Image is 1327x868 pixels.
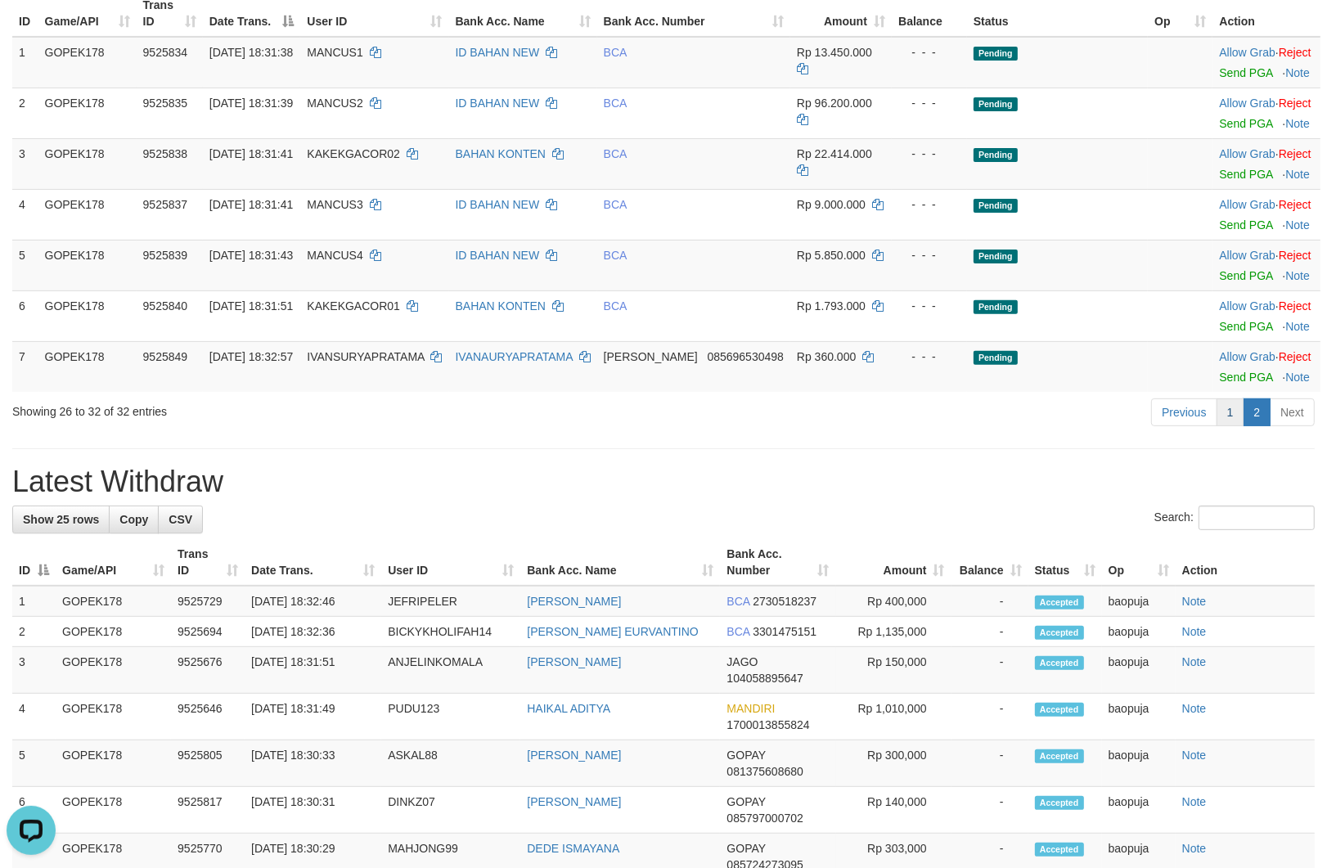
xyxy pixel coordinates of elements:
a: [PERSON_NAME] [527,595,621,608]
td: GOPEK178 [38,240,137,290]
td: GOPEK178 [38,88,137,138]
span: Rp 9.000.000 [797,198,866,211]
span: MANCUS1 [307,46,362,59]
td: ASKAL88 [381,740,520,787]
a: Allow Grab [1219,249,1275,262]
th: Trans ID: activate to sort column ascending [171,539,245,586]
a: CSV [158,506,203,533]
td: 1 [12,37,38,88]
td: - [951,740,1028,787]
td: baopuja [1102,647,1176,694]
h1: Latest Withdraw [12,465,1315,498]
span: CSV [169,513,192,526]
a: 1 [1217,398,1244,426]
th: ID: activate to sort column descending [12,539,56,586]
td: - [951,694,1028,740]
td: GOPEK178 [38,138,137,189]
span: Accepted [1035,749,1084,763]
a: BAHAN KONTEN [456,147,546,160]
a: HAIKAL ADITYA [527,702,610,715]
a: Reject [1279,97,1311,110]
a: Reject [1279,46,1311,59]
td: 2 [12,88,38,138]
span: Accepted [1035,656,1084,670]
span: · [1219,299,1278,313]
div: - - - [898,95,960,111]
span: Accepted [1035,796,1084,810]
th: Status: activate to sort column ascending [1028,539,1102,586]
button: Open LiveChat chat widget [7,7,56,56]
td: - [951,787,1028,834]
a: Send PGA [1219,168,1272,181]
td: 6 [12,787,56,834]
a: Allow Grab [1219,46,1275,59]
a: Note [1182,595,1207,608]
td: baopuja [1102,586,1176,617]
span: GOPAY [726,795,765,808]
td: [DATE] 18:31:51 [245,647,381,694]
span: Accepted [1035,596,1084,609]
td: DINKZ07 [381,787,520,834]
span: Copy 085797000702 to clipboard [726,812,803,825]
a: IVANAURYAPRATAMA [456,350,573,363]
a: 2 [1243,398,1271,426]
td: GOPEK178 [38,37,137,88]
td: · [1212,138,1320,189]
td: 4 [12,189,38,240]
a: Send PGA [1219,371,1272,384]
a: Send PGA [1219,66,1272,79]
span: MANCUS2 [307,97,362,110]
td: - [951,647,1028,694]
a: Send PGA [1219,320,1272,333]
th: Bank Acc. Name: activate to sort column ascending [520,539,720,586]
span: Pending [974,148,1018,162]
span: MANCUS3 [307,198,362,211]
span: BCA [604,46,627,59]
span: BCA [604,97,627,110]
a: Send PGA [1219,269,1272,282]
a: Send PGA [1219,218,1272,232]
a: Note [1285,66,1310,79]
th: Game/API: activate to sort column ascending [56,539,171,586]
td: Rp 1,135,000 [836,617,951,647]
span: BCA [604,147,627,160]
td: 9525646 [171,694,245,740]
th: Balance: activate to sort column ascending [951,539,1028,586]
td: Rp 300,000 [836,740,951,787]
td: GOPEK178 [56,694,171,740]
a: BAHAN KONTEN [456,299,546,313]
td: ANJELINKOMALA [381,647,520,694]
td: Rp 1,010,000 [836,694,951,740]
td: - [951,617,1028,647]
span: [PERSON_NAME] [604,350,698,363]
td: GOPEK178 [38,189,137,240]
td: GOPEK178 [56,647,171,694]
span: [DATE] 18:31:38 [209,46,293,59]
span: Copy 104058895647 to clipboard [726,672,803,685]
span: Rp 13.450.000 [797,46,872,59]
span: · [1219,147,1278,160]
td: 9525729 [171,586,245,617]
span: BCA [604,299,627,313]
a: Allow Grab [1219,147,1275,160]
a: ID BAHAN NEW [456,46,540,59]
td: GOPEK178 [38,341,137,392]
th: Amount: activate to sort column ascending [836,539,951,586]
span: GOPAY [726,842,765,855]
a: Next [1270,398,1315,426]
td: 9525676 [171,647,245,694]
span: 9525839 [143,249,188,262]
input: Search: [1199,506,1315,530]
td: 3 [12,647,56,694]
a: [PERSON_NAME] [527,749,621,762]
a: Note [1182,625,1207,638]
td: 9525817 [171,787,245,834]
span: 9525835 [143,97,188,110]
a: Allow Grab [1219,198,1275,211]
a: Reject [1279,299,1311,313]
a: Note [1285,371,1310,384]
td: [DATE] 18:31:49 [245,694,381,740]
span: JAGO [726,655,758,668]
span: 9525838 [143,147,188,160]
span: BCA [604,249,627,262]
